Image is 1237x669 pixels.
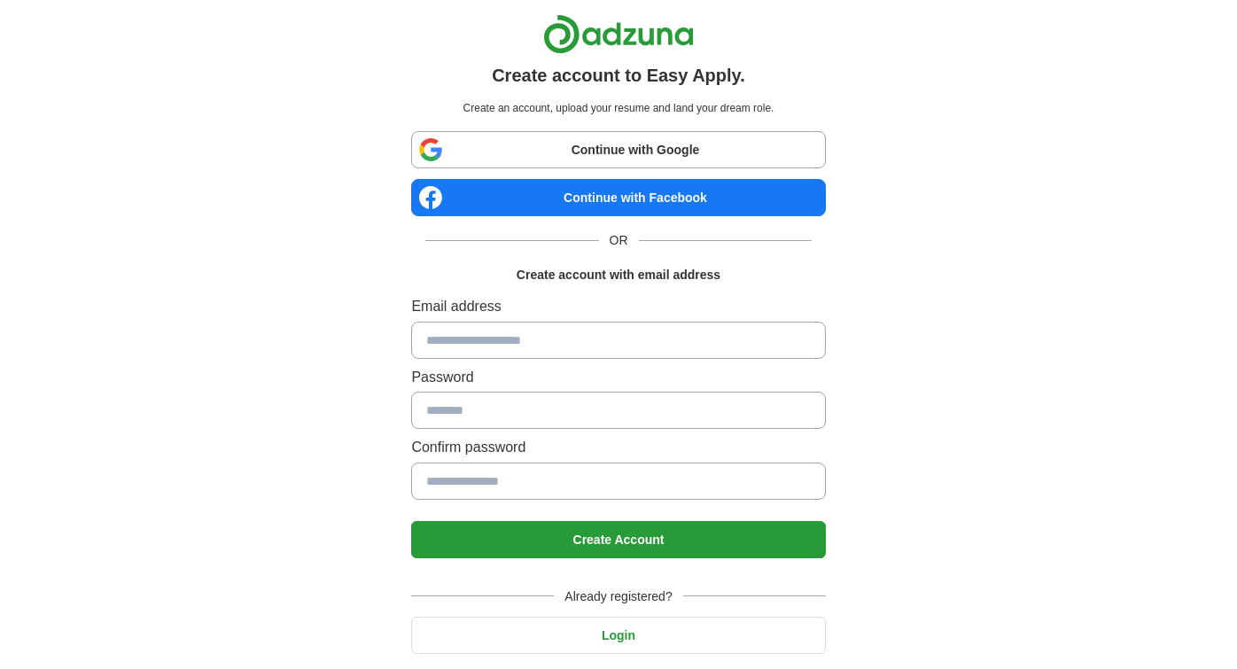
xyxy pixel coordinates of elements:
[415,100,821,117] p: Create an account, upload your resume and land your dream role.
[411,295,825,318] label: Email address
[411,436,825,459] label: Confirm password
[411,628,825,642] a: Login
[517,265,720,284] h1: Create account with email address
[411,179,825,216] a: Continue with Facebook
[543,14,694,54] img: Adzuna logo
[492,61,745,89] h1: Create account to Easy Apply.
[411,131,825,168] a: Continue with Google
[411,521,825,558] button: Create Account
[599,230,639,250] span: OR
[554,587,682,606] span: Already registered?
[411,366,825,389] label: Password
[411,617,825,654] button: Login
